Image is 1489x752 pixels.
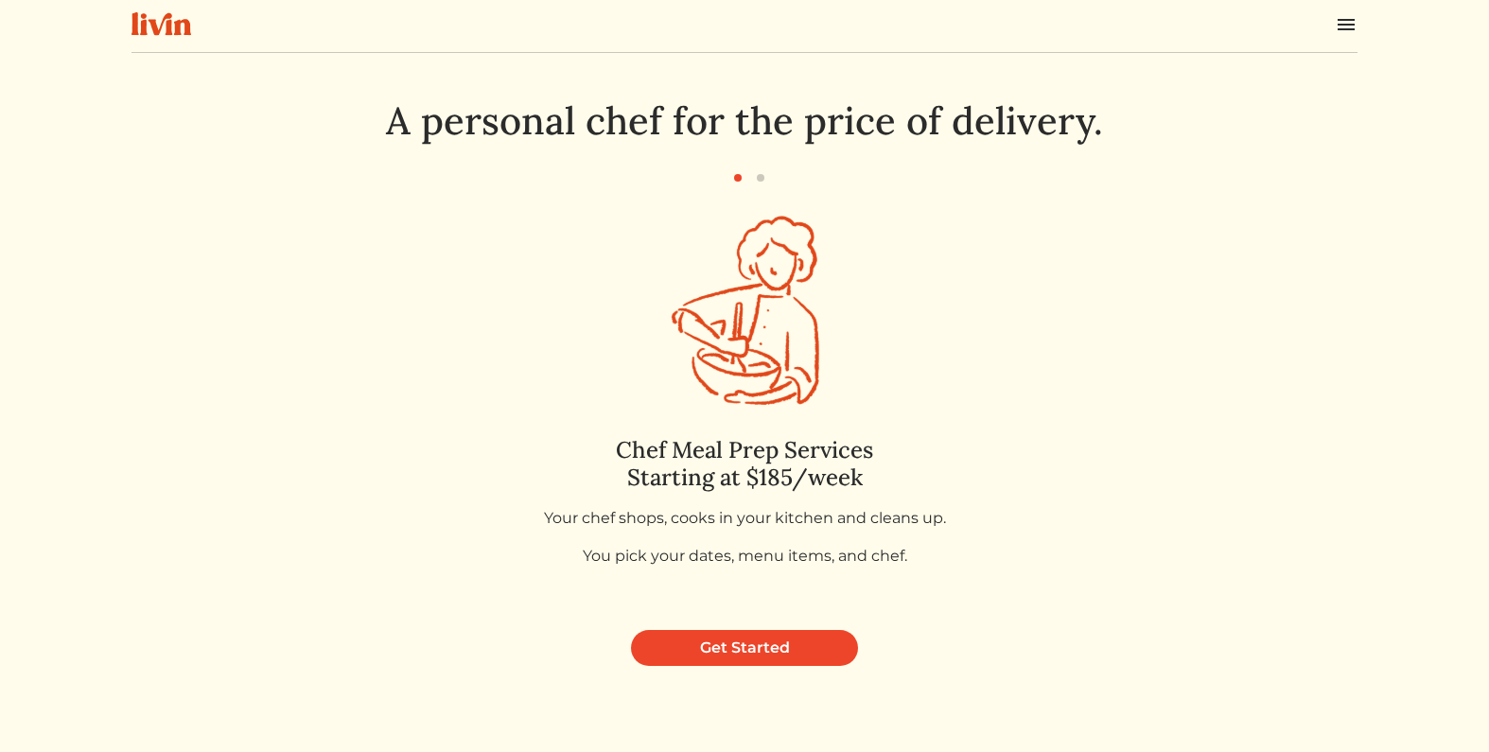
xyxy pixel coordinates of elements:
p: You pick your dates, menu items, and chef. [544,545,946,568]
img: livin-logo-a0d97d1a881af30f6274990eb6222085a2533c92bbd1e4f22c21b4f0d0e3210c.svg [131,12,191,36]
h4: Chef Meal Prep Services Starting at $185/week [544,437,946,492]
img: menu_hamburger-cb6d353cf0ecd9f46ceae1c99ecbeb4a00e71ca567a856bd81f57e9d8c17bb26.svg [1335,13,1358,36]
a: Get Started [631,630,858,666]
img: chef-jam-10c50433c2f1c7a76bc9d9708ec172bf63c1f44df12b0ef68e0c145d2485ab68.svg [670,216,820,407]
h1: A personal chef for the price of delivery. [285,98,1204,144]
p: Your chef shops, cooks in your kitchen and cleans up. [544,507,946,530]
